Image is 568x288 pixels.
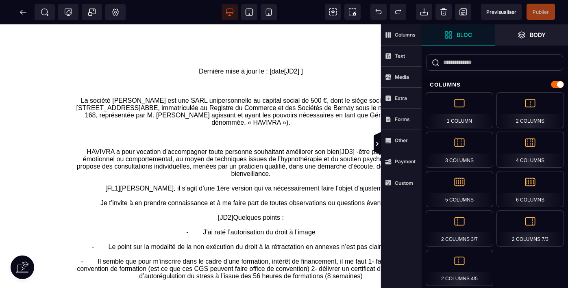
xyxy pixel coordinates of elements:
[41,8,49,16] span: SEO
[496,210,564,247] div: 2 Columns 7/3
[426,171,493,207] div: 5 Columns
[422,77,568,92] div: Columns
[395,32,416,38] strong: Columns
[395,137,408,143] strong: Other
[486,9,516,15] span: Previsualiser
[533,9,549,15] span: Publier
[481,4,522,20] span: Preview
[426,210,493,247] div: 2 Columns 3/7
[395,180,413,186] strong: Custom
[111,8,120,16] span: Setting Body
[395,53,405,59] strong: Text
[426,132,493,168] div: 3 Columns
[530,32,546,38] strong: Body
[395,95,407,101] strong: Extra
[422,24,495,45] span: Open Blocks
[426,92,493,128] div: 1 Column
[88,8,96,16] span: Popup
[325,4,341,20] span: View components
[395,74,409,80] strong: Media
[496,92,564,128] div: 2 Columns
[496,132,564,168] div: 4 Columns
[426,250,493,286] div: 2 Columns 4/5
[457,32,472,38] strong: Bloc
[64,8,72,16] span: Tracking
[495,24,568,45] span: Open Layer Manager
[496,171,564,207] div: 6 Columns
[344,4,361,20] span: Screenshot
[395,116,410,122] strong: Forms
[395,158,416,165] strong: Payment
